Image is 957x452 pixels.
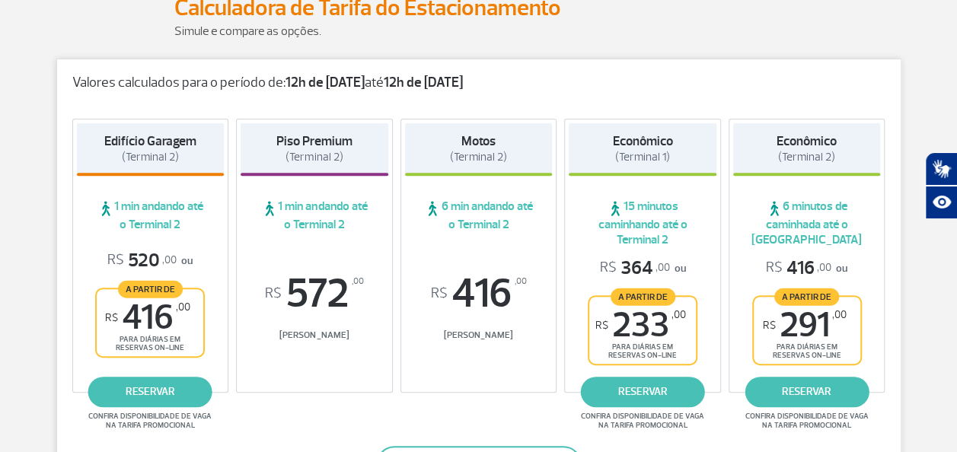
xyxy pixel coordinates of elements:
[615,150,670,164] span: (Terminal 1)
[579,412,707,430] span: Confira disponibilidade de vaga na tarifa promocional
[286,150,343,164] span: (Terminal 2)
[405,329,553,341] span: [PERSON_NAME]
[86,412,214,430] span: Confira disponibilidade de vaga na tarifa promocional
[774,288,839,305] span: A partir de
[352,273,364,290] sup: ,00
[174,22,783,40] p: Simule e compare as opções.
[745,377,869,407] a: reservar
[778,150,835,164] span: (Terminal 2)
[241,273,388,314] span: 572
[602,342,683,360] span: para diárias em reservas on-line
[110,335,190,352] span: para diárias em reservas on-line
[107,249,177,272] span: 520
[430,285,447,302] sup: R$
[107,249,193,272] p: ou
[77,199,225,232] span: 1 min andando até o Terminal 2
[514,273,526,290] sup: ,00
[241,199,388,232] span: 1 min andando até o Terminal 2
[105,311,118,324] sup: R$
[88,377,212,407] a: reservar
[461,133,496,149] strong: Motos
[581,377,705,407] a: reservar
[176,301,190,314] sup: ,00
[763,319,776,332] sup: R$
[611,288,675,305] span: A partir de
[241,329,388,341] span: [PERSON_NAME]
[832,308,847,321] sup: ,00
[766,256,847,280] p: ou
[763,308,847,342] span: 291
[777,133,837,149] strong: Econômico
[613,133,673,149] strong: Econômico
[265,285,282,302] sup: R$
[276,133,352,149] strong: Piso Premium
[104,133,196,149] strong: Edifício Garagem
[925,152,957,219] div: Plugin de acessibilidade da Hand Talk.
[72,75,885,91] p: Valores calculados para o período de: até
[743,412,871,430] span: Confira disponibilidade de vaga na tarifa promocional
[405,199,553,232] span: 6 min andando até o Terminal 2
[384,74,463,91] strong: 12h de [DATE]
[767,342,847,360] span: para diárias em reservas on-line
[118,280,183,298] span: A partir de
[595,319,608,332] sup: R$
[671,308,686,321] sup: ,00
[600,256,686,280] p: ou
[286,74,365,91] strong: 12h de [DATE]
[569,199,716,247] span: 15 minutos caminhando até o Terminal 2
[600,256,670,280] span: 364
[405,273,553,314] span: 416
[925,152,957,186] button: Abrir tradutor de língua de sinais.
[105,301,190,335] span: 416
[733,199,881,247] span: 6 minutos de caminhada até o [GEOGRAPHIC_DATA]
[595,308,686,342] span: 233
[450,150,507,164] span: (Terminal 2)
[925,186,957,219] button: Abrir recursos assistivos.
[122,150,179,164] span: (Terminal 2)
[766,256,831,280] span: 416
